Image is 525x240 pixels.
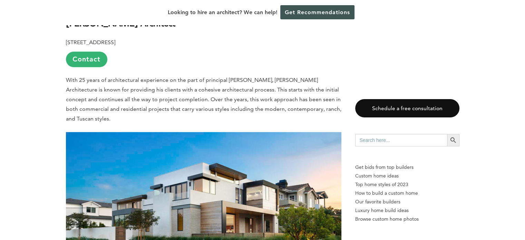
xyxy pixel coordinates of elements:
a: Get Recommendations [280,5,354,19]
a: Contact [66,51,107,67]
a: Our favorite builders [355,198,459,206]
a: Top home styles of 2023 [355,180,459,189]
p: Get bids from top builders [355,163,459,172]
span: With 25 years of architectural experience on the part of principal [PERSON_NAME], [PERSON_NAME] A... [66,77,341,122]
a: How to build a custom home [355,189,459,198]
b: [STREET_ADDRESS] [66,39,115,46]
a: Luxury home build ideas [355,206,459,215]
a: Custom home ideas [355,172,459,180]
input: Search here... [355,134,447,146]
a: Browse custom home photos [355,215,459,223]
a: Schedule a free consultation [355,99,459,117]
svg: Search [449,136,457,144]
iframe: Drift Widget Chat Controller [490,205,517,232]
